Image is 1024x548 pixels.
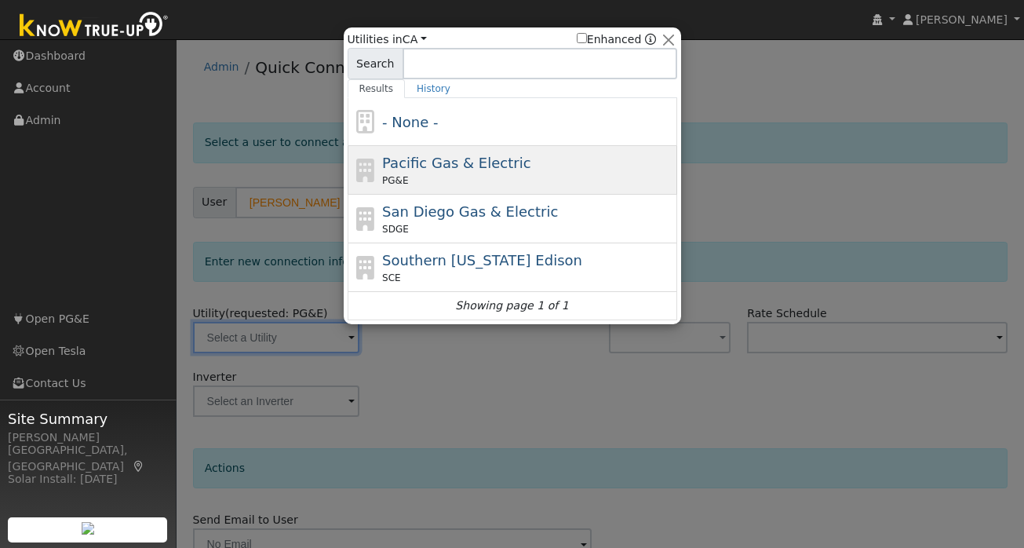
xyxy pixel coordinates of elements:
[405,79,462,98] a: History
[916,13,1008,26] span: [PERSON_NAME]
[577,31,642,48] label: Enhanced
[577,33,587,43] input: Enhanced
[8,408,168,429] span: Site Summary
[82,522,94,535] img: retrieve
[132,460,146,473] a: Map
[348,31,427,48] span: Utilities in
[577,31,657,48] span: Show enhanced providers
[382,174,408,188] span: PG&E
[382,222,409,236] span: SDGE
[382,114,438,130] span: - None -
[382,271,401,285] span: SCE
[12,9,177,44] img: Know True-Up
[382,155,530,171] span: Pacific Gas & Electric
[382,203,558,220] span: San Diego Gas & Electric
[8,471,168,488] div: Solar Install: [DATE]
[455,298,568,314] i: Showing page 1 of 1
[348,48,403,79] span: Search
[645,33,656,46] a: Enhanced Providers
[8,442,168,475] div: [GEOGRAPHIC_DATA], [GEOGRAPHIC_DATA]
[403,33,427,46] a: CA
[382,252,582,269] span: Southern [US_STATE] Edison
[348,79,406,98] a: Results
[8,429,168,446] div: [PERSON_NAME]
